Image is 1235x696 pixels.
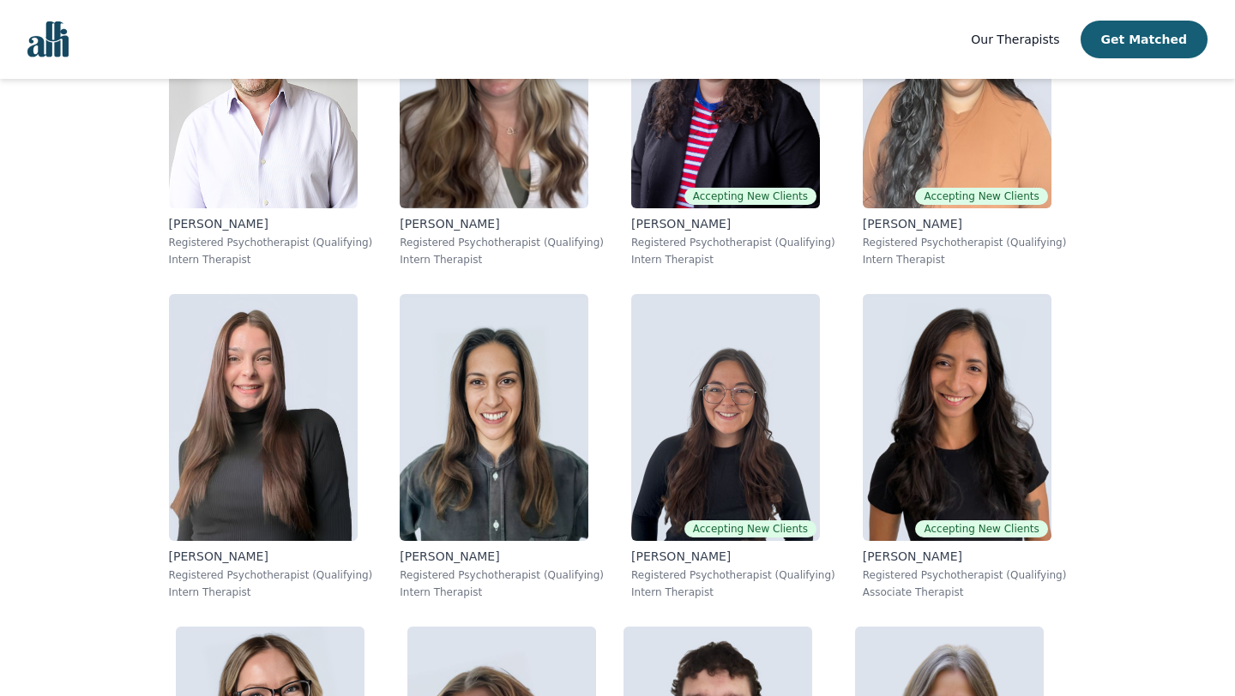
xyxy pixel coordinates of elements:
[915,520,1047,537] span: Accepting New Clients
[169,215,373,232] p: [PERSON_NAME]
[863,236,1067,249] p: Registered Psychotherapist (Qualifying)
[400,294,588,541] img: Kristina_Stephenson
[631,585,835,599] p: Intern Therapist
[169,294,358,541] img: Anyssa_Sipos
[863,253,1067,267] p: Intern Therapist
[169,585,373,599] p: Intern Therapist
[631,548,835,565] p: [PERSON_NAME]
[400,585,604,599] p: Intern Therapist
[155,280,387,613] a: Anyssa_Sipos[PERSON_NAME]Registered Psychotherapist (Qualifying)Intern Therapist
[1081,21,1208,58] button: Get Matched
[400,236,604,249] p: Registered Psychotherapist (Qualifying)
[169,568,373,582] p: Registered Psychotherapist (Qualifying)
[863,568,1067,582] p: Registered Psychotherapist (Qualifying)
[169,236,373,249] p: Registered Psychotherapist (Qualifying)
[617,280,849,613] a: Haile_McbrideAccepting New Clients[PERSON_NAME]Registered Psychotherapist (Qualifying)Intern Ther...
[27,21,69,57] img: alli logo
[849,280,1081,613] a: Natalia_SarmientoAccepting New Clients[PERSON_NAME]Registered Psychotherapist (Qualifying)Associa...
[863,585,1067,599] p: Associate Therapist
[400,568,604,582] p: Registered Psychotherapist (Qualifying)
[169,548,373,565] p: [PERSON_NAME]
[863,215,1067,232] p: [PERSON_NAME]
[971,29,1059,50] a: Our Therapists
[631,236,835,249] p: Registered Psychotherapist (Qualifying)
[971,33,1059,46] span: Our Therapists
[863,294,1051,541] img: Natalia_Sarmiento
[631,568,835,582] p: Registered Psychotherapist (Qualifying)
[915,188,1047,205] span: Accepting New Clients
[400,548,604,565] p: [PERSON_NAME]
[684,188,816,205] span: Accepting New Clients
[169,253,373,267] p: Intern Therapist
[631,253,835,267] p: Intern Therapist
[400,215,604,232] p: [PERSON_NAME]
[631,215,835,232] p: [PERSON_NAME]
[863,548,1067,565] p: [PERSON_NAME]
[386,280,617,613] a: Kristina_Stephenson[PERSON_NAME]Registered Psychotherapist (Qualifying)Intern Therapist
[684,520,816,537] span: Accepting New Clients
[631,294,820,541] img: Haile_Mcbride
[400,253,604,267] p: Intern Therapist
